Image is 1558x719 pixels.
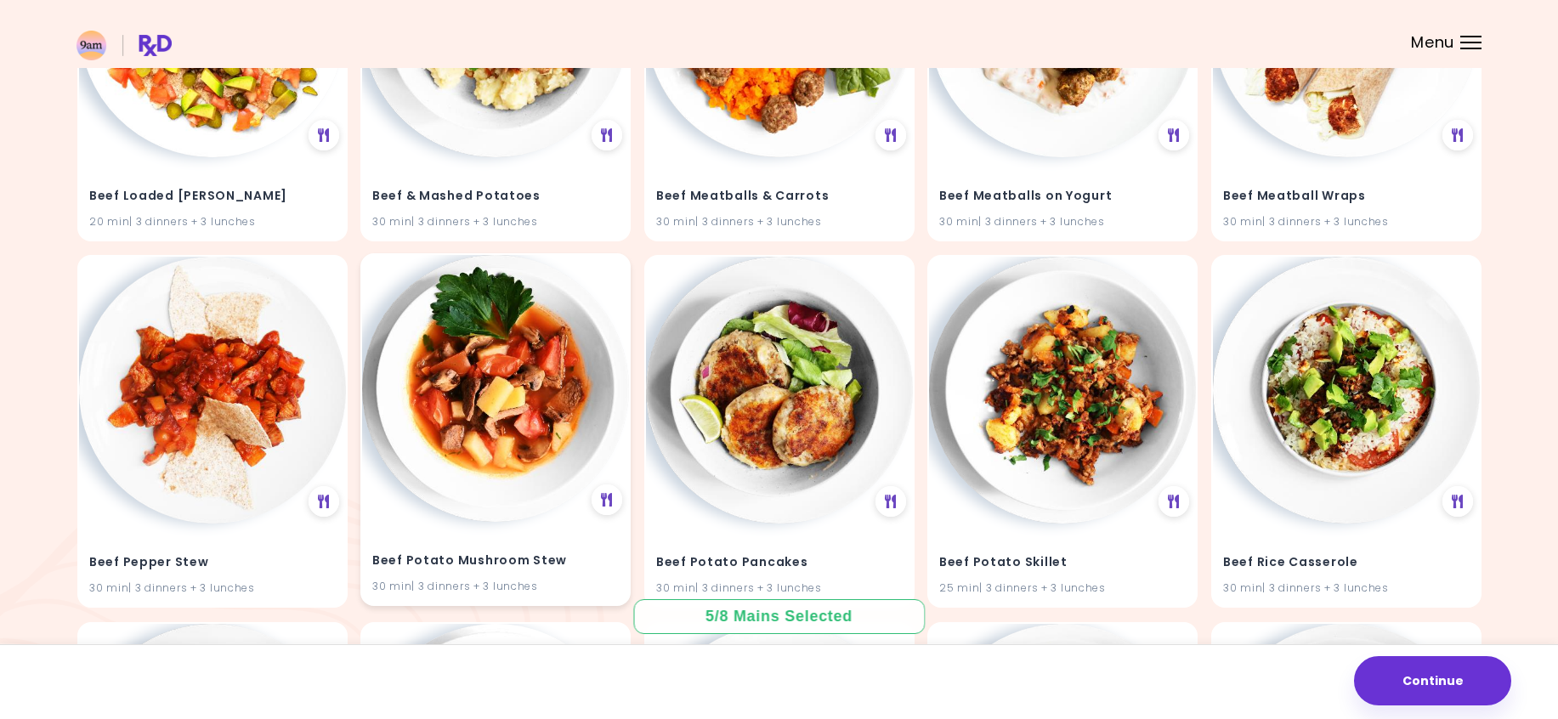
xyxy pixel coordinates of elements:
[656,183,903,210] h4: Beef Meatballs & Carrots
[1159,486,1189,517] div: See Meal Plan
[1411,35,1454,50] span: Menu
[694,606,865,627] div: 5 / 8 Mains Selected
[875,486,905,517] div: See Meal Plan
[656,550,903,577] h4: Beef Potato Pancakes
[1442,120,1472,150] div: See Meal Plan
[875,120,905,150] div: See Meal Plan
[592,120,622,150] div: See Meal Plan
[939,183,1186,210] h4: Beef Meatballs on Yogurt
[372,578,619,594] div: 30 min | 3 dinners + 3 lunches
[89,550,336,577] h4: Beef Pepper Stew
[1223,550,1470,577] h4: Beef Rice Casserole
[308,486,338,517] div: See Meal Plan
[939,580,1186,596] div: 25 min | 3 dinners + 3 lunches
[1223,213,1470,229] div: 30 min | 3 dinners + 3 lunches
[372,183,619,210] h4: Beef & Mashed Potatoes
[1159,120,1189,150] div: See Meal Plan
[76,31,172,60] img: RxDiet
[656,213,903,229] div: 30 min | 3 dinners + 3 lunches
[939,213,1186,229] div: 30 min | 3 dinners + 3 lunches
[592,484,622,515] div: See Meal Plan
[1354,656,1511,705] button: Continue
[89,580,336,596] div: 30 min | 3 dinners + 3 lunches
[939,550,1186,577] h4: Beef Potato Skillet
[1223,580,1470,596] div: 30 min | 3 dinners + 3 lunches
[372,548,619,575] h4: Beef Potato Mushroom Stew
[308,120,338,150] div: See Meal Plan
[372,213,619,229] div: 30 min | 3 dinners + 3 lunches
[1442,486,1472,517] div: See Meal Plan
[1223,183,1470,210] h4: Beef Meatball Wraps
[89,183,336,210] h4: Beef Loaded Tortilla Nachos
[656,580,903,596] div: 30 min | 3 dinners + 3 lunches
[89,213,336,229] div: 20 min | 3 dinners + 3 lunches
